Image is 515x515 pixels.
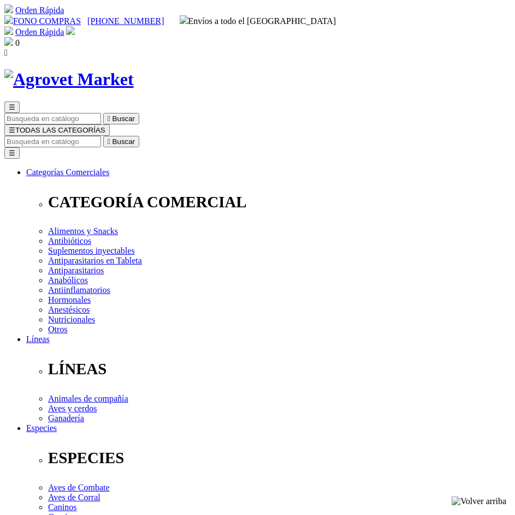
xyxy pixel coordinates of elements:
a: FONO COMPRAS [4,16,81,26]
input: Buscar [4,113,101,124]
a: Anestésicos [48,305,90,314]
a: Hormonales [48,295,91,304]
a: Categorías Comerciales [26,167,109,177]
a: Antiparasitarios [48,266,104,275]
a: Alimentos y Snacks [48,226,118,236]
a: Orden Rápida [15,27,64,37]
a: Antiparasitarios en Tableta [48,256,142,265]
button: ☰ [4,101,20,113]
a: Aves de Combate [48,483,110,492]
p: CATEGORÍA COMERCIAL [48,193,511,211]
img: delivery-truck.svg [180,15,188,24]
img: phone.svg [4,15,13,24]
span: ☰ [9,103,15,111]
p: LÍNEAS [48,360,511,378]
a: Acceda a su cuenta de cliente [66,27,75,37]
button:  Buscar [103,113,139,124]
a: Anabólicos [48,276,88,285]
i:  [108,115,110,123]
img: shopping-bag.svg [4,37,13,46]
a: Orden Rápida [15,5,64,15]
input: Buscar [4,136,101,147]
span: Envíos a todo el [GEOGRAPHIC_DATA] [180,16,336,26]
i:  [108,137,110,146]
i:  [4,48,8,57]
a: [PHONE_NUMBER] [87,16,164,26]
a: Líneas [26,334,50,344]
img: user.svg [66,26,75,35]
a: Nutricionales [48,315,95,324]
img: Agrovet Market [4,69,134,89]
a: Antibióticos [48,236,91,245]
img: Volver arriba [452,496,506,506]
a: Caninos [48,502,76,512]
button: ☰TODAS LAS CATEGORÍAS [4,124,110,136]
a: Animales de compañía [48,394,128,403]
a: Aves de Corral [48,493,100,502]
button: ☰ [4,147,20,159]
span: Buscar [113,137,135,146]
img: shopping-cart.svg [4,4,13,13]
span: ☰ [9,126,15,134]
button:  Buscar [103,136,139,147]
a: Ganadería [48,414,84,423]
img: shopping-cart.svg [4,26,13,35]
a: Antiinflamatorios [48,285,110,295]
a: Otros [48,325,68,334]
span: 0 [15,38,20,47]
a: Especies [26,423,57,433]
span: Buscar [113,115,135,123]
a: Suplementos inyectables [48,246,135,255]
a: Aves y cerdos [48,404,97,413]
p: ESPECIES [48,449,511,467]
